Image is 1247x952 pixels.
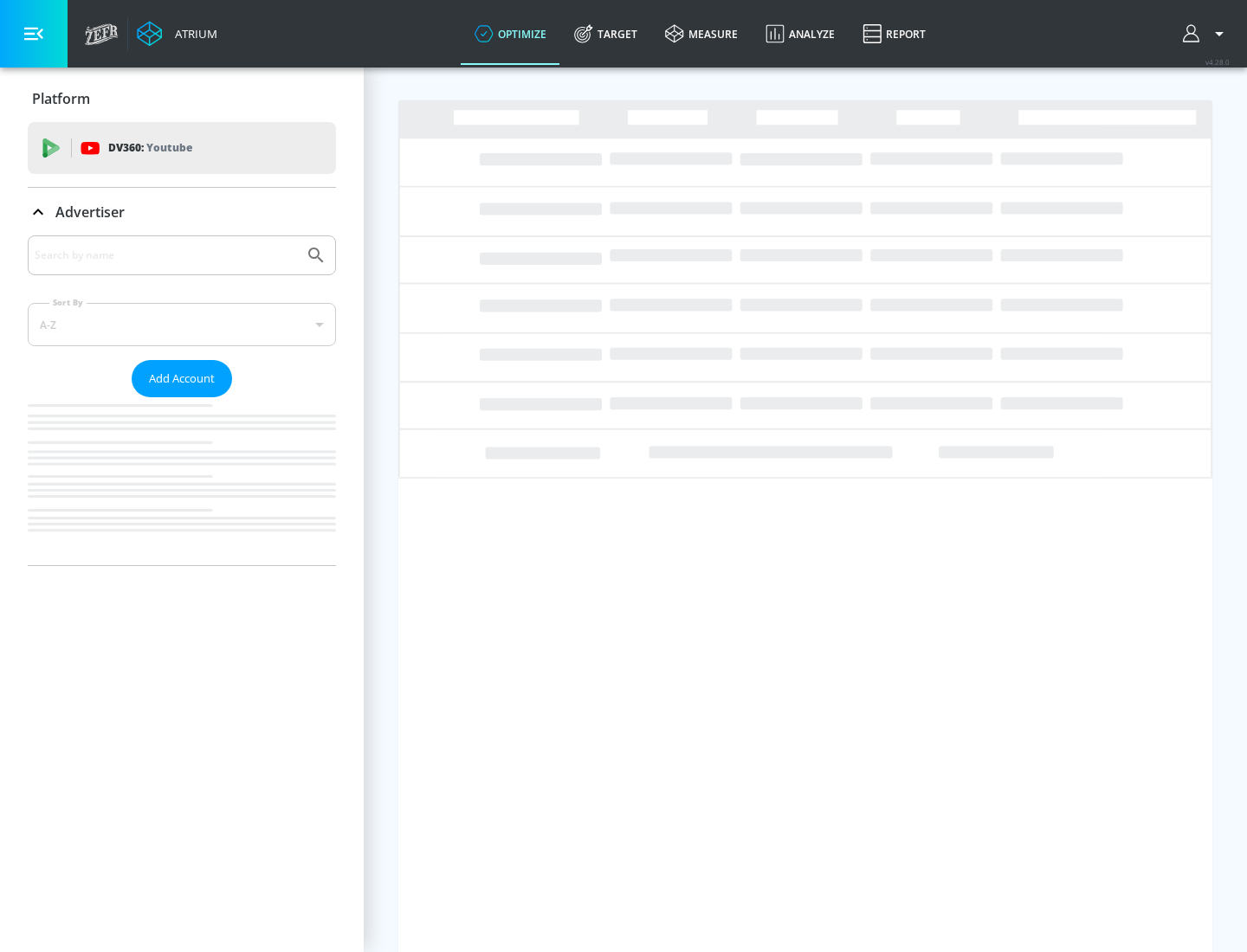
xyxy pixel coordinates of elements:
div: Advertiser [28,235,336,565]
a: Atrium [137,21,217,47]
div: DV360: Youtube [28,122,336,174]
div: Advertiser [28,188,336,236]
p: Platform [32,89,90,108]
span: Add Account [149,369,215,389]
p: DV360: [108,138,192,158]
a: Target [560,3,651,65]
div: Atrium [168,26,217,42]
p: Youtube [146,138,192,157]
a: Analyze [752,3,849,65]
p: Advertiser [55,203,125,222]
nav: list of Advertiser [28,397,336,565]
div: A-Z [28,303,336,346]
label: Sort By [49,297,87,308]
div: Platform [28,74,336,123]
input: Search by name [35,244,297,267]
a: optimize [461,3,560,65]
a: Report [849,3,940,65]
span: v 4.28.0 [1205,57,1230,67]
button: Add Account [132,360,232,397]
a: measure [651,3,752,65]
